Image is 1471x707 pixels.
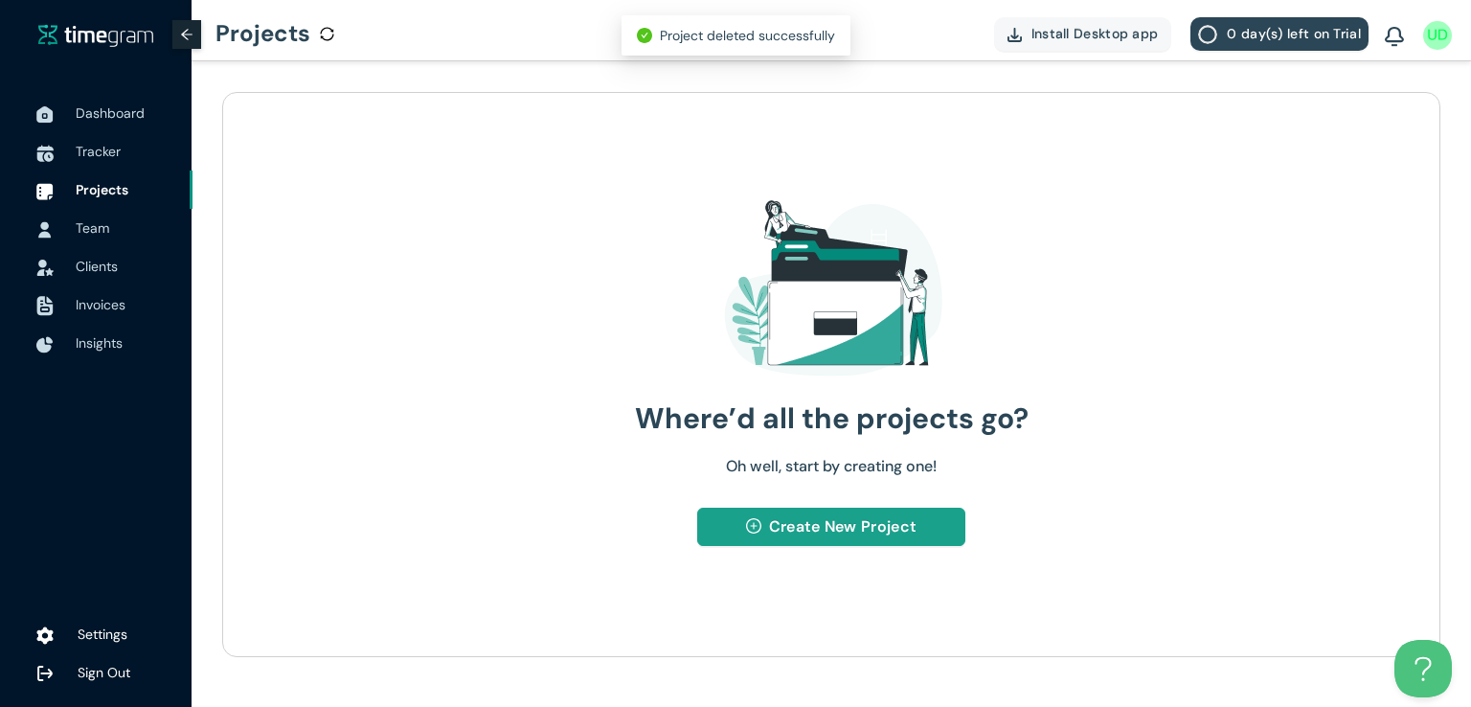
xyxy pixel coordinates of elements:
[36,145,54,162] img: TimeTrackerIcon
[1031,23,1159,44] span: Install Desktop app
[1227,23,1361,44] span: 0 day(s) left on Trial
[1385,27,1404,48] img: BellIcon
[215,5,310,62] h1: Projects
[76,296,125,313] span: Invoices
[697,508,964,546] button: plus-circleCreate New Project
[36,106,54,124] img: DashboardIcon
[36,296,54,316] img: InvoiceIcon
[36,627,54,646] img: settings.78e04af822cf15d41b38c81147b09f22.svg
[76,104,145,122] span: Dashboard
[76,334,123,352] span: Insights
[320,27,334,41] span: sync
[36,183,54,200] img: ProjectIcon
[76,219,109,237] span: Team
[78,664,130,681] span: Sign Out
[76,143,121,160] span: Tracker
[1423,21,1452,50] img: UserIcon
[38,23,153,47] a: timegram
[635,443,1029,490] h1: Oh well, start by creating one!
[38,24,153,47] img: timegram
[76,181,128,198] span: Projects
[1007,28,1022,42] img: DownloadApp
[36,260,54,276] img: InvoiceIcon
[1394,640,1452,697] iframe: Toggle Customer Support
[78,626,127,643] span: Settings
[660,27,835,44] span: Project deleted successfully
[746,518,761,536] span: plus-circle
[76,258,118,275] span: Clients
[769,514,917,538] span: Create New Project
[180,28,193,41] span: arrow-left
[994,17,1172,51] button: Install Desktop app
[36,336,54,353] img: InsightsIcon
[36,665,54,682] img: logOut.ca60ddd252d7bab9102ea2608abe0238.svg
[637,28,652,43] span: check-circle
[1190,17,1369,51] button: 0 day(s) left on Trial
[635,395,1029,443] h1: Where’d all the projects go?
[710,194,954,395] img: EmptyIcon
[36,221,54,239] img: UserIcon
